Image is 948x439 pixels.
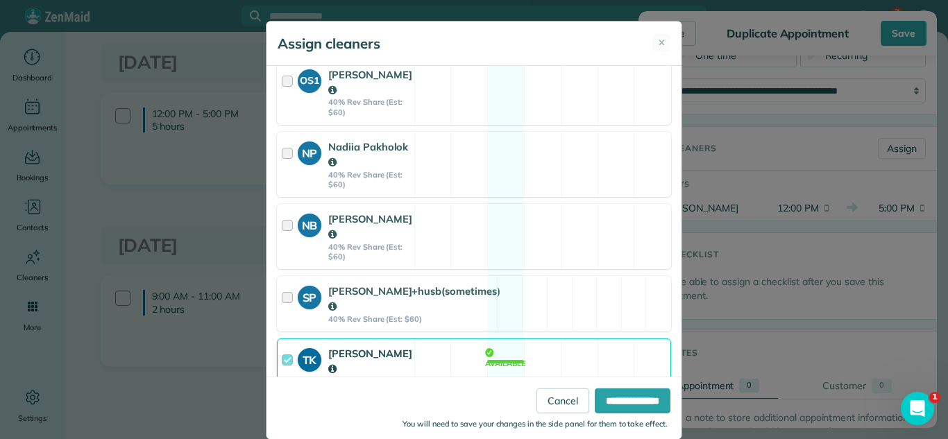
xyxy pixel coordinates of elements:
[328,284,500,313] strong: [PERSON_NAME]+husb(sometimes)
[328,97,412,117] strong: 40% Rev Share (Est: $60)
[328,314,500,324] strong: 40% Rev Share (Est: $60)
[298,348,321,368] strong: TK
[536,388,589,413] a: Cancel
[328,212,412,241] strong: [PERSON_NAME]
[929,392,940,403] span: 1
[328,68,412,96] strong: [PERSON_NAME]
[298,214,321,234] strong: NB
[901,392,934,425] iframe: Intercom live chat
[328,170,410,190] strong: 40% Rev Share (Est: $60)
[328,140,408,169] strong: Nadiia Pakholok
[658,36,666,50] span: ✕
[328,347,412,375] strong: [PERSON_NAME]
[403,419,668,429] small: You will need to save your changes in the side panel for them to take effect.
[298,141,321,162] strong: NP
[328,242,412,262] strong: 40% Rev Share (Est: $60)
[298,286,321,306] strong: SP
[278,34,380,53] h5: Assign cleaners
[298,69,321,88] strong: OS1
